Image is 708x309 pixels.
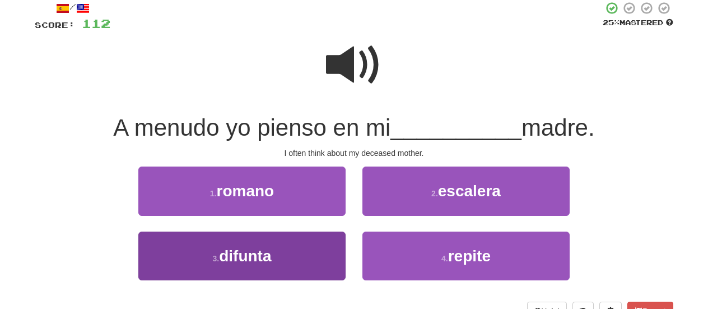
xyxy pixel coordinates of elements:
[217,182,274,200] span: romano
[603,18,673,28] div: Mastered
[362,167,570,215] button: 2.escalera
[138,167,346,215] button: 1.romano
[603,18,619,27] span: 25 %
[213,254,220,263] small: 3 .
[35,20,75,30] span: Score:
[219,247,271,265] span: difunta
[113,114,390,141] span: A menudo yo pienso en mi
[448,247,491,265] span: repite
[362,232,570,280] button: 4.repite
[210,189,217,198] small: 1 .
[35,147,673,159] div: I often think about my deceased mother.
[138,232,346,280] button: 3.difunta
[82,16,110,30] span: 112
[441,254,448,263] small: 4 .
[521,114,595,141] span: madre.
[35,1,110,15] div: /
[390,114,521,141] span: __________
[438,182,501,200] span: escalera
[431,189,438,198] small: 2 .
